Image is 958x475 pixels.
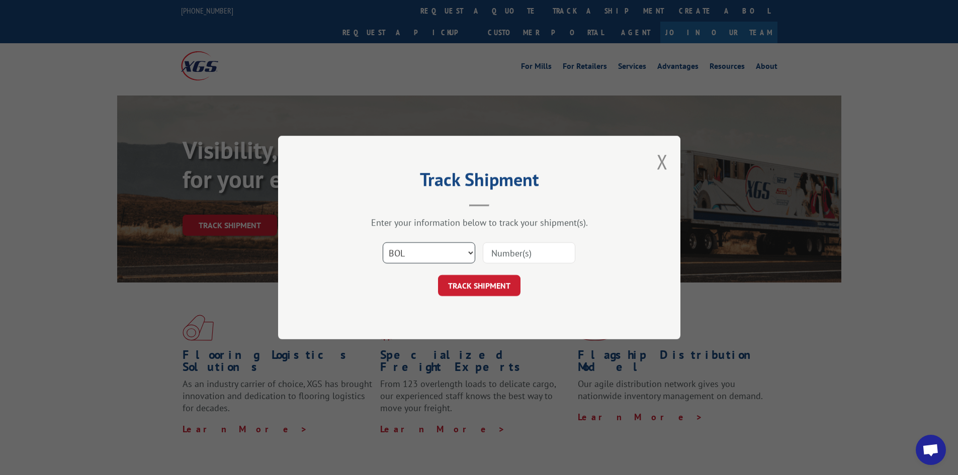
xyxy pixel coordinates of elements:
[657,148,668,175] button: Close modal
[328,217,630,228] div: Enter your information below to track your shipment(s).
[916,435,946,465] div: Open chat
[328,172,630,192] h2: Track Shipment
[438,275,520,296] button: TRACK SHIPMENT
[483,242,575,263] input: Number(s)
